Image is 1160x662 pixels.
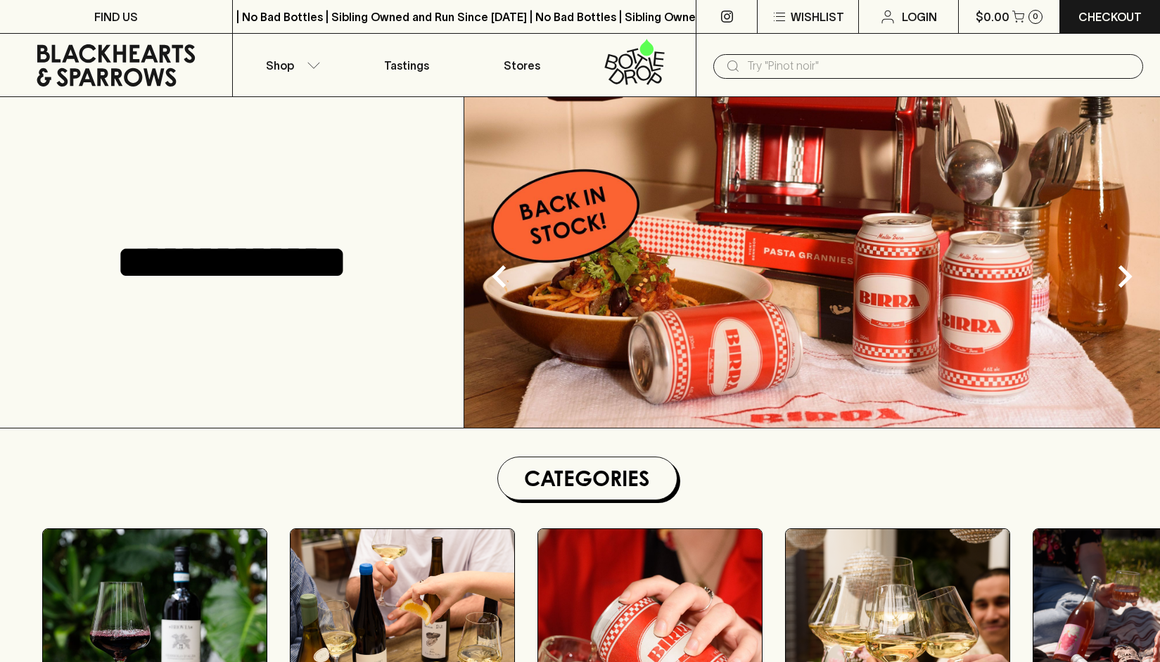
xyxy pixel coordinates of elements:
button: Shop [233,34,349,96]
p: Shop [266,57,294,74]
p: FIND US [94,8,138,25]
p: Stores [504,57,540,74]
h1: Categories [504,463,671,494]
p: Checkout [1078,8,1142,25]
a: Tastings [348,34,464,96]
p: Wishlist [791,8,844,25]
button: Previous [471,248,528,305]
p: Tastings [384,57,429,74]
p: 0 [1033,13,1038,20]
button: Next [1097,248,1153,305]
p: Login [902,8,937,25]
input: Try "Pinot noir" [747,55,1132,77]
a: Stores [464,34,580,96]
p: $0.00 [976,8,1009,25]
img: optimise [464,97,1160,428]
